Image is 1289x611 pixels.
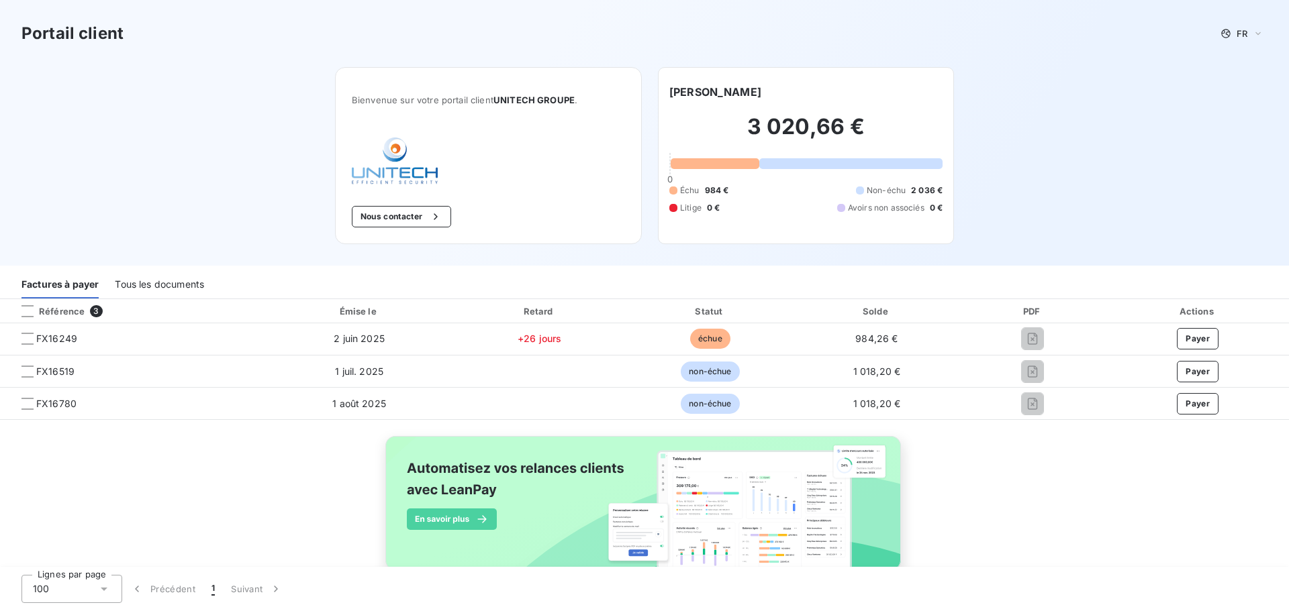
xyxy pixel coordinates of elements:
[680,202,702,214] span: Litige
[21,21,124,46] h3: Portail client
[911,184,943,197] span: 2 036 €
[930,202,943,214] span: 0 €
[335,366,383,377] span: 1 juil. 2025
[867,184,906,197] span: Non-échu
[223,575,291,603] button: Suivant
[211,582,215,596] span: 1
[681,362,739,382] span: non-échue
[669,84,761,100] h6: [PERSON_NAME]
[853,398,901,409] span: 1 018,20 €
[115,270,204,298] div: Tous les documents
[669,113,943,154] h2: 3 020,66 €
[36,365,75,378] span: FX16519
[628,304,792,318] div: Statut
[352,137,438,184] img: Company logo
[203,575,223,603] button: 1
[797,304,956,318] div: Solde
[1237,28,1247,39] span: FR
[518,333,561,344] span: +26 jours
[690,329,730,349] span: échue
[681,394,739,414] span: non-échue
[1177,361,1219,382] button: Payer
[1177,393,1219,414] button: Payer
[1177,328,1219,349] button: Payer
[90,305,102,317] span: 3
[493,95,575,105] span: UNITECH GROUPE
[33,582,49,596] span: 100
[11,305,85,317] div: Référence
[848,202,924,214] span: Avoirs non associés
[122,575,203,603] button: Précédent
[36,332,77,345] span: FX16249
[352,206,451,227] button: Nous contacter
[36,397,77,410] span: FX16780
[373,428,916,593] img: banner
[961,304,1104,318] div: PDF
[680,184,700,197] span: Échu
[707,202,720,214] span: 0 €
[334,333,385,344] span: 2 juin 2025
[853,366,901,377] span: 1 018,20 €
[268,304,450,318] div: Émise le
[332,398,386,409] span: 1 août 2025
[705,184,729,197] span: 984 €
[456,304,623,318] div: Retard
[21,270,99,298] div: Factures à payer
[1109,304,1286,318] div: Actions
[352,95,625,105] span: Bienvenue sur votre portail client .
[855,333,898,344] span: 984,26 €
[667,174,673,184] span: 0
